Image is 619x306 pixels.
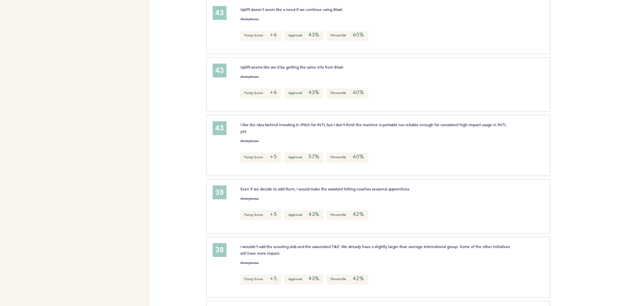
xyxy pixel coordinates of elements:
[240,88,281,98] p: Pump Score
[270,31,277,38] em: +6
[270,153,277,160] em: +5
[240,64,344,70] span: Uplift-seems like we'd be getting the same info from Blast.
[309,153,319,160] em: 57%
[213,121,227,135] div: 43
[309,31,319,38] em: 43%
[327,153,368,163] p: Percentile
[353,153,364,160] em: 60%
[353,31,364,38] em: 60%
[353,211,364,218] em: 42%
[327,88,368,98] p: Percentile
[213,64,227,77] div: 43
[353,275,364,282] em: 42%
[240,186,410,191] span: Even if we decide to add them, I would make the assistant hitting coaches seasonal apprentices.
[240,18,259,21] small: Anonymous
[284,31,323,41] p: Approval
[240,7,343,12] span: Uplift doesn't seem like a need if we continue using Blast.
[309,89,319,96] em: 43%
[240,122,507,134] span: I like the idea behind investing in iPitch for INTL but I don't think the machine is portable nor...
[309,211,319,218] em: 43%
[240,197,259,200] small: Anonymous
[327,31,368,41] p: Percentile
[240,75,259,78] small: Anonymous
[240,153,281,163] p: Pump Score
[270,89,277,96] em: +6
[240,210,281,220] p: Pump Score
[213,185,227,199] div: 38
[240,31,281,41] p: Pump Score
[284,275,323,284] p: Approval
[240,139,259,143] small: Anonymous
[309,275,319,282] em: 43%
[353,89,364,96] em: 60%
[240,244,511,256] span: I wouldn't add the scouting aids and the associated T&E. We already have a slightly larger than a...
[327,210,368,220] p: Percentile
[240,261,259,265] small: Anonymous
[213,243,227,257] div: 38
[213,6,227,20] div: 43
[327,275,368,284] p: Percentile
[270,211,277,218] em: +5
[284,153,323,163] p: Approval
[284,210,323,220] p: Approval
[284,88,323,98] p: Approval
[270,275,277,282] em: +5
[240,275,281,284] p: Pump Score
